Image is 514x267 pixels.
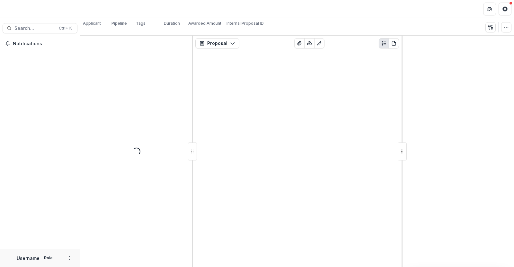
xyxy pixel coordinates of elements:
button: Edit as form [314,38,324,48]
button: Plaintext view [379,38,389,48]
p: Awarded Amount [188,21,221,26]
span: Search... [14,26,55,31]
button: Partners [483,3,496,15]
p: Tags [136,21,146,26]
p: Duration [164,21,180,26]
p: Applicant [83,21,101,26]
div: Ctrl + K [58,25,73,32]
button: Search... [3,23,77,33]
button: Get Help [499,3,511,15]
p: Role [42,255,55,261]
button: PDF view [389,38,399,48]
p: Pipeline [111,21,127,26]
button: View Attached Files [294,38,305,48]
p: Internal Proposal ID [226,21,264,26]
button: More [66,254,74,262]
p: Username [17,255,40,262]
button: Notifications [3,39,77,49]
button: Proposal [195,38,239,48]
span: Notifications [13,41,75,47]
